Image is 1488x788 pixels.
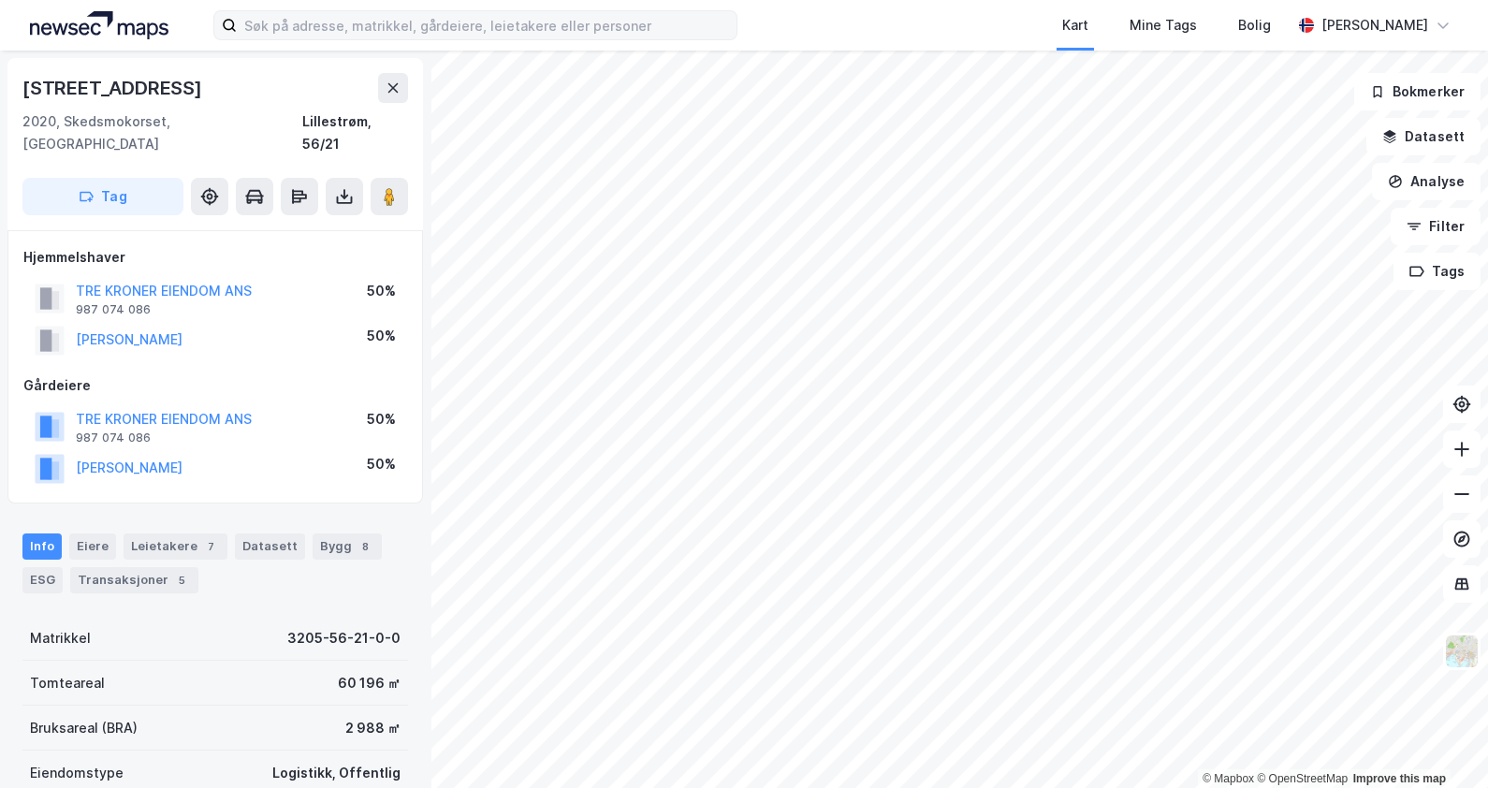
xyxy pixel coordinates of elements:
[313,533,382,560] div: Bygg
[22,567,63,593] div: ESG
[272,762,401,784] div: Logistikk, Offentlig
[69,533,116,560] div: Eiere
[345,717,401,739] div: 2 988 ㎡
[76,430,151,445] div: 987 074 086
[1353,772,1446,785] a: Improve this map
[30,672,105,694] div: Tomteareal
[1238,14,1271,36] div: Bolig
[76,302,151,317] div: 987 074 086
[1203,772,1254,785] a: Mapbox
[30,717,138,739] div: Bruksareal (BRA)
[30,762,124,784] div: Eiendomstype
[1394,698,1488,788] iframe: Chat Widget
[22,178,183,215] button: Tag
[1394,698,1488,788] div: Kontrollprogram for chat
[124,533,227,560] div: Leietakere
[1393,253,1481,290] button: Tags
[1444,634,1480,669] img: Z
[367,453,396,475] div: 50%
[1321,14,1428,36] div: [PERSON_NAME]
[1366,118,1481,155] button: Datasett
[22,73,206,103] div: [STREET_ADDRESS]
[237,11,737,39] input: Søk på adresse, matrikkel, gårdeiere, leietakere eller personer
[1391,208,1481,245] button: Filter
[172,571,191,590] div: 5
[302,110,408,155] div: Lillestrøm, 56/21
[70,567,198,593] div: Transaksjoner
[287,627,401,649] div: 3205-56-21-0-0
[356,537,374,556] div: 8
[22,110,302,155] div: 2020, Skedsmokorset, [GEOGRAPHIC_DATA]
[23,246,407,269] div: Hjemmelshaver
[1257,772,1348,785] a: OpenStreetMap
[367,325,396,347] div: 50%
[367,408,396,430] div: 50%
[22,533,62,560] div: Info
[338,672,401,694] div: 60 196 ㎡
[235,533,305,560] div: Datasett
[201,537,220,556] div: 7
[23,374,407,397] div: Gårdeiere
[1062,14,1088,36] div: Kart
[1130,14,1197,36] div: Mine Tags
[1354,73,1481,110] button: Bokmerker
[30,11,168,39] img: logo.a4113a55bc3d86da70a041830d287a7e.svg
[367,280,396,302] div: 50%
[1372,163,1481,200] button: Analyse
[30,627,91,649] div: Matrikkel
